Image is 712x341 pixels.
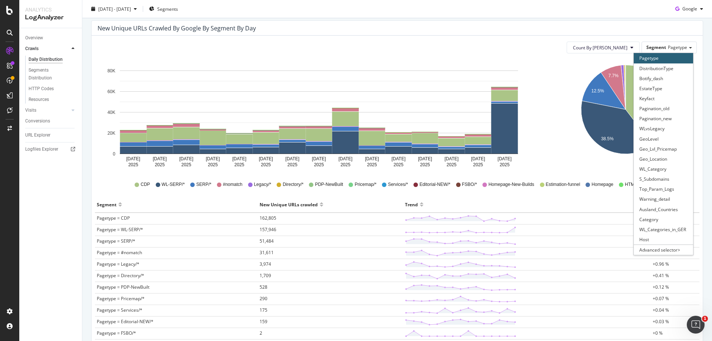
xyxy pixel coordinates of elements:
[25,145,58,153] div: Logfiles Explorer
[340,162,350,167] text: 2025
[355,181,376,188] span: Pricemap/*
[634,134,693,144] div: GeoLevel
[97,238,135,244] span: Pagetype = SERP/*
[88,3,140,15] button: [DATE] - [DATE]
[260,226,276,233] span: 157,946
[29,66,70,82] div: Segments Distribution
[634,204,693,214] div: Ausland_Countries
[29,66,77,82] a: Segments Distribution
[634,154,693,164] div: Geo_Location
[97,226,143,233] span: Pagetype = WL-SERP/*
[653,330,663,336] span: +0 %
[260,199,318,210] div: New Unique URLs crawled
[113,151,115,157] text: 0
[367,162,377,167] text: 2025
[365,156,379,161] text: [DATE]
[591,88,604,94] text: 12.5%
[634,214,693,224] div: Category
[625,181,654,188] span: HTML-sitemap
[157,6,178,12] span: Segments
[29,85,77,93] a: HTTP Codes
[392,156,406,161] text: [DATE]
[233,156,247,161] text: [DATE]
[29,56,63,63] div: Daily Distribution
[287,162,297,167] text: 2025
[260,215,276,221] span: 162,805
[25,145,77,153] a: Logfiles Explorer
[25,106,36,114] div: Visits
[29,96,77,104] a: Resources
[25,34,43,42] div: Overview
[388,181,408,188] span: Services/*
[672,3,706,15] button: Google
[97,199,116,210] div: Segment
[653,261,669,267] span: +0.96 %
[153,156,167,161] text: [DATE]
[25,117,77,125] a: Conversions
[98,24,256,32] div: New Unique URLs crawled by google by Segment by Day
[653,284,669,290] span: +0.12 %
[634,114,693,124] div: Pagination_new
[634,73,693,83] div: Botify_dash
[646,44,666,50] span: Segment
[634,63,693,73] div: DistributionType
[25,45,69,53] a: Crawls
[234,162,244,167] text: 2025
[653,295,669,302] span: +0.07 %
[208,162,218,167] text: 2025
[556,59,696,171] svg: A chart.
[97,330,136,336] span: Pagetype = FSBO/*
[259,156,273,161] text: [DATE]
[260,284,267,290] span: 528
[653,307,669,313] span: +0.04 %
[97,261,139,267] span: Pagetype = Legacy/*
[128,162,138,167] text: 2025
[98,6,131,12] span: [DATE] - [DATE]
[97,295,145,302] span: Pagetype = Pricemap/*
[634,144,693,154] div: Geo_Lvl_Pricemap
[181,162,191,167] text: 2025
[653,318,669,325] span: +0.03 %
[471,156,485,161] text: [DATE]
[97,215,130,221] span: Pagetype = CDP
[312,156,326,161] text: [DATE]
[634,53,693,63] div: Pagetype
[25,13,76,22] div: LogAnalyzer
[25,131,50,139] div: URL Explorer
[608,73,619,78] text: 7.7%
[260,249,274,256] span: 31,611
[682,6,697,12] span: Google
[462,181,477,188] span: FSBO/*
[25,117,50,125] div: Conversions
[634,174,693,184] div: S_Subdomains
[25,34,77,42] a: Overview
[206,156,220,161] text: [DATE]
[653,272,669,279] span: +0.41 %
[546,181,580,188] span: Estimation-funnel
[108,89,115,94] text: 60K
[283,181,303,188] span: Directory/*
[260,307,267,313] span: 175
[126,156,140,161] text: [DATE]
[25,45,39,53] div: Crawls
[98,59,540,171] svg: A chart.
[573,45,627,51] span: Count By Day
[97,318,154,325] span: Pagetype = Editorial-NEW/*
[445,156,459,161] text: [DATE]
[25,131,77,139] a: URL Explorer
[473,162,483,167] text: 2025
[405,199,418,210] div: Trend
[500,162,510,167] text: 2025
[418,156,432,161] text: [DATE]
[260,272,271,279] span: 1,709
[146,3,181,15] button: Segments
[25,106,69,114] a: Visits
[29,56,77,63] a: Daily Distribution
[488,181,534,188] span: Homepage-New-Builds
[260,330,262,336] span: 2
[108,68,115,73] text: 80K
[634,224,693,235] div: WL_Categories_in_GER
[25,6,76,13] div: Analytics
[634,184,693,194] div: Top_Param_Logs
